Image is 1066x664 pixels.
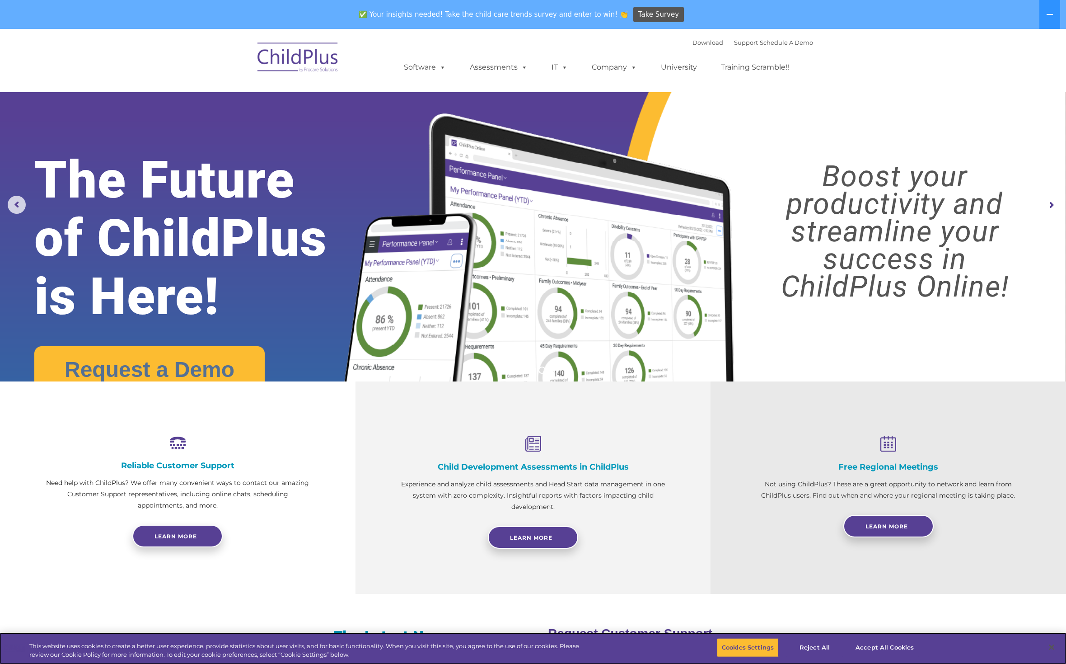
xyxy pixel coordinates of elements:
a: Request a Demo [34,346,265,393]
button: Reject All [786,638,843,657]
span: Learn more [154,533,197,540]
a: University [652,58,706,76]
span: Learn More [865,523,908,530]
a: Company [583,58,646,76]
span: Take Survey [638,7,679,23]
button: Close [1042,637,1061,657]
p: Experience and analyze child assessments and Head Start data management in one system with zero c... [401,479,666,513]
a: Software [395,58,455,76]
font: | [692,39,813,46]
a: Assessments [461,58,537,76]
img: ChildPlus by Procare Solutions [253,36,343,81]
a: Learn more [132,525,223,547]
span: Last name [126,60,153,66]
p: Need help with ChildPlus? We offer many convenient ways to contact our amazing Customer Support r... [45,477,310,511]
rs-layer: Boost your productivity and streamline your success in ChildPlus Online! [737,163,1053,301]
h4: Free Regional Meetings [756,462,1021,472]
a: IT [542,58,577,76]
p: Not using ChildPlus? These are a great opportunity to network and learn from ChildPlus users. Fin... [756,479,1021,501]
a: Learn More [843,515,934,537]
a: Schedule A Demo [760,39,813,46]
a: Training Scramble!! [712,58,798,76]
a: Learn More [488,526,578,549]
button: Cookies Settings [717,638,779,657]
button: Accept All Cookies [851,638,919,657]
span: Phone number [126,97,164,104]
div: This website uses cookies to create a better user experience, provide statistics about user visit... [29,642,586,659]
a: Take Survey [633,7,684,23]
h3: The Latest News [268,627,519,645]
rs-layer: The Future of ChildPlus is Here! [34,151,375,326]
a: Support [734,39,758,46]
h4: Reliable Customer Support [45,461,310,471]
a: Download [692,39,723,46]
span: Learn More [510,534,552,541]
span: ✅ Your insights needed! Take the child care trends survey and enter to win! 👏 [355,6,632,24]
h4: Child Development Assessments in ChildPlus [401,462,666,472]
